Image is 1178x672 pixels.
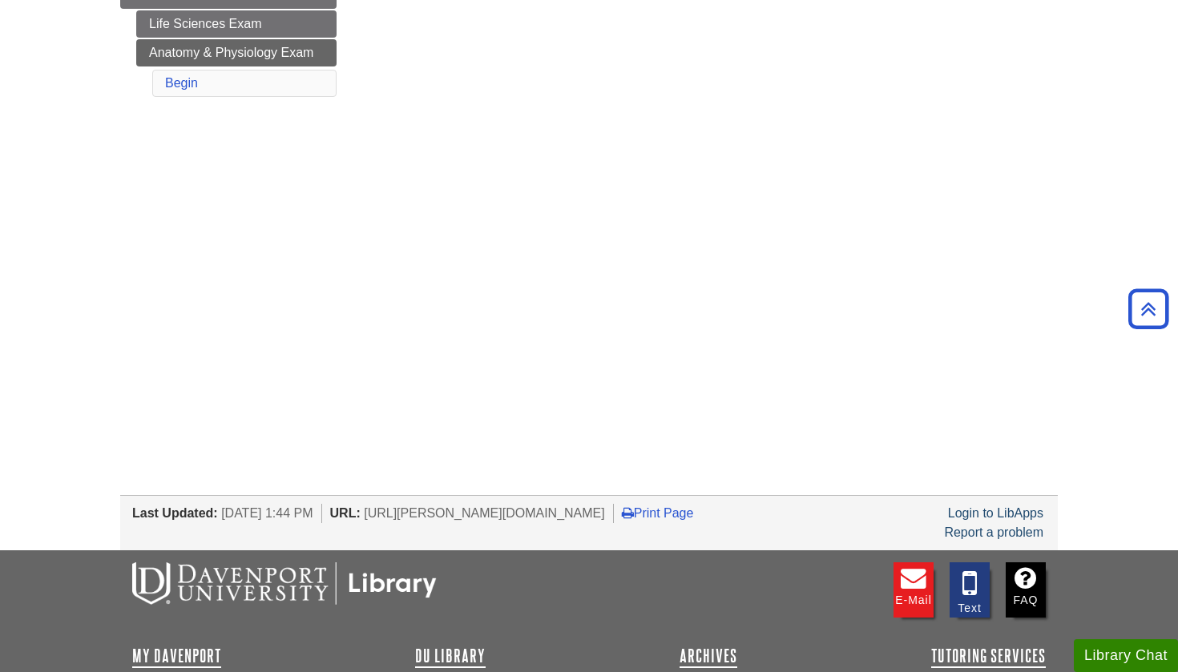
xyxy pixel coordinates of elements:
[221,506,313,520] span: [DATE] 1:44 PM
[1006,562,1046,618] a: FAQ
[622,506,694,520] a: Print Page
[364,506,605,520] span: [URL][PERSON_NAME][DOMAIN_NAME]
[361,1,1058,367] iframe: Science Success: Anatomy & Physiology (A & P) Exam
[415,646,486,666] a: DU Library
[330,506,361,520] span: URL:
[894,562,934,618] a: E-mail
[622,506,634,519] i: Print Page
[950,562,990,618] a: Text
[132,646,221,666] a: My Davenport
[931,646,1046,666] a: Tutoring Services
[136,10,337,38] a: Life Sciences Exam
[132,562,437,604] img: DU Libraries
[1123,298,1174,320] a: Back to Top
[948,506,1043,520] a: Login to LibApps
[136,39,337,66] a: Anatomy & Physiology Exam
[1074,639,1178,672] button: Library Chat
[165,76,198,90] a: Begin
[680,646,737,666] a: Archives
[132,506,218,520] span: Last Updated:
[944,525,1043,539] a: Report a problem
